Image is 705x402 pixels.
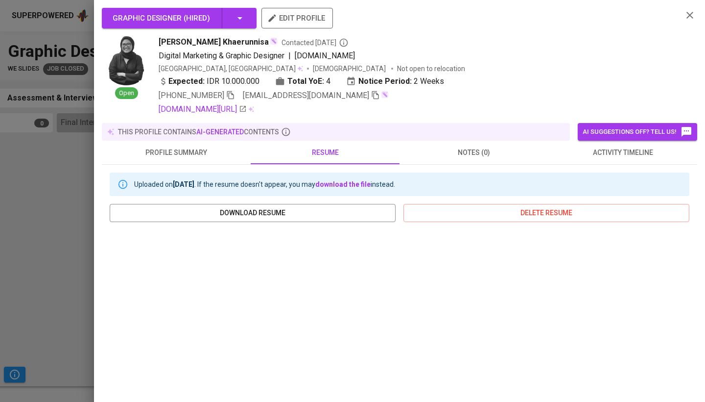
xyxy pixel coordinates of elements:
[583,126,692,138] span: AI suggestions off? Tell us!
[287,75,324,87] b: Total YoE:
[196,128,244,136] span: AI-generated
[313,64,387,74] span: [DEMOGRAPHIC_DATA]
[554,147,691,159] span: activity timeline
[405,147,542,159] span: notes (0)
[115,89,138,98] span: Open
[159,51,284,60] span: Digital Marketing & Graphic Designer
[113,14,210,23] span: Graphic Designer ( Hired )
[282,38,349,48] span: Contacted [DATE]
[578,123,697,141] button: AI suggestions off? Tell us!
[411,207,681,219] span: delete resume
[270,37,278,45] img: magic_wand.svg
[168,75,205,87] b: Expected:
[159,64,303,74] div: [GEOGRAPHIC_DATA], [GEOGRAPHIC_DATA]
[110,204,396,222] button: download resume
[173,180,194,188] b: [DATE]
[403,204,689,222] button: delete resume
[159,75,259,87] div: IDR 10.000.000
[102,36,151,85] img: 2c5399743de3c2dc4cb8d70e83ce593c.png
[159,36,269,48] span: [PERSON_NAME] Khaerunnisa
[102,8,257,28] button: Graphic Designer (Hired)
[339,38,349,48] svg: By Batam recruiter
[261,8,333,28] button: edit profile
[397,64,465,74] p: Not open to relocation
[315,180,371,188] a: download the file
[117,207,388,219] span: download resume
[108,147,245,159] span: profile summary
[326,75,330,87] span: 4
[346,75,444,87] div: 2 Weeks
[261,14,333,22] a: edit profile
[257,147,394,159] span: resume
[269,12,325,25] span: edit profile
[134,176,395,193] div: Uploaded on . If the resume doesn't appear, you may instead.
[159,103,247,115] a: [DOMAIN_NAME][URL]
[159,91,224,100] span: [PHONE_NUMBER]
[381,91,389,99] img: magic_wand.svg
[118,127,279,137] p: this profile contains contents
[358,75,412,87] b: Notice Period:
[288,50,291,62] span: |
[243,91,369,100] span: [EMAIL_ADDRESS][DOMAIN_NAME]
[295,51,355,60] span: [DOMAIN_NAME]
